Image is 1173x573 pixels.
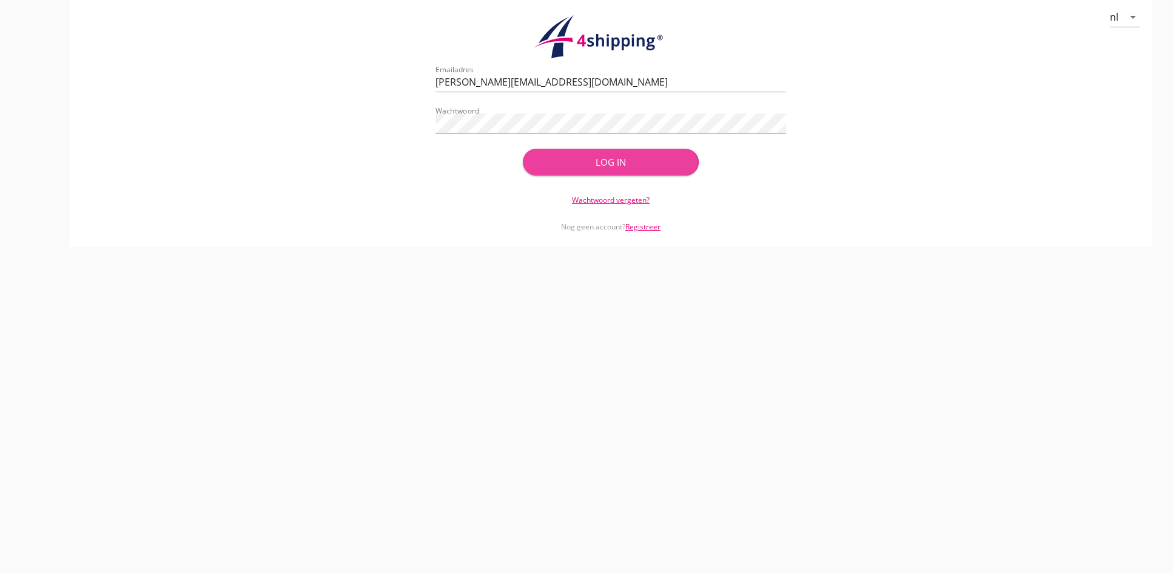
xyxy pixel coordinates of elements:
[1126,10,1140,24] i: arrow_drop_down
[435,206,787,232] div: Nog geen account?
[1110,12,1118,22] div: nl
[523,149,698,175] button: Log in
[625,222,660,232] a: Registreer
[532,15,690,59] img: logo.1f945f1d.svg
[572,195,650,205] a: Wachtwoord vergeten?
[542,155,679,169] div: Log in
[435,72,787,92] input: Emailadres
